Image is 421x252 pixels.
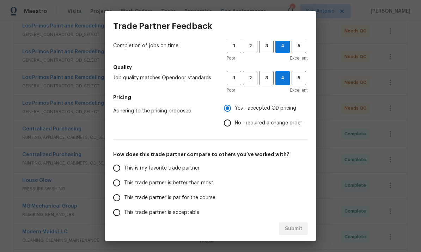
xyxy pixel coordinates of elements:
[124,179,213,187] span: This trade partner is better than most
[260,74,273,82] span: 3
[124,165,200,172] span: This is my favorite trade partner
[227,42,240,50] span: 1
[124,194,215,202] span: This trade partner is par for the course
[124,209,199,216] span: This trade partner is acceptable
[113,74,215,81] span: Job quality matches Opendoor standards
[292,39,306,53] button: 5
[235,105,296,112] span: Yes - accepted OD pricing
[244,74,257,82] span: 2
[276,42,289,50] span: 4
[292,42,305,50] span: 5
[292,74,305,82] span: 5
[113,21,212,31] h3: Trade Partner Feedback
[290,87,308,94] span: Excellent
[227,39,241,53] button: 1
[290,55,308,62] span: Excellent
[227,74,240,82] span: 1
[224,101,308,130] div: Pricing
[113,151,308,158] h5: How does this trade partner compare to others you’ve worked with?
[275,71,290,85] button: 4
[244,42,257,50] span: 2
[113,94,308,101] h5: Pricing
[227,87,235,94] span: Poor
[276,74,289,82] span: 4
[292,71,306,85] button: 5
[259,71,274,85] button: 3
[113,161,308,235] div: How does this trade partner compare to others you’ve worked with?
[113,107,213,115] span: Adhering to the pricing proposed
[243,39,257,53] button: 2
[259,39,274,53] button: 3
[260,42,273,50] span: 3
[235,119,302,127] span: No - required a change order
[227,55,235,62] span: Poor
[227,71,241,85] button: 1
[113,64,308,71] h5: Quality
[275,39,290,53] button: 4
[113,42,215,49] span: Completion of jobs on time
[243,71,257,85] button: 2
